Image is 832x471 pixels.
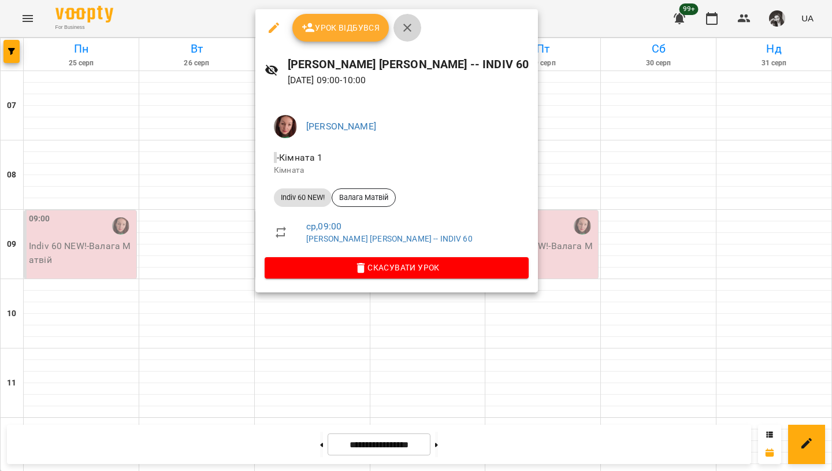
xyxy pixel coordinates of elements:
[274,261,519,275] span: Скасувати Урок
[274,115,297,138] img: 09dce9ce98c38e7399589cdc781be319.jpg
[306,234,473,243] a: [PERSON_NAME] [PERSON_NAME] -- INDIV 60
[332,192,395,203] span: Валага Матвій
[306,121,376,132] a: [PERSON_NAME]
[288,55,529,73] h6: [PERSON_NAME] [PERSON_NAME] -- INDIV 60
[274,192,332,203] span: Indiv 60 NEW!
[292,14,389,42] button: Урок відбувся
[265,257,529,278] button: Скасувати Урок
[274,152,325,163] span: - Кімната 1
[274,165,519,176] p: Кімната
[306,221,341,232] a: ср , 09:00
[302,21,380,35] span: Урок відбувся
[332,188,396,207] div: Валага Матвій
[288,73,529,87] p: [DATE] 09:00 - 10:00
